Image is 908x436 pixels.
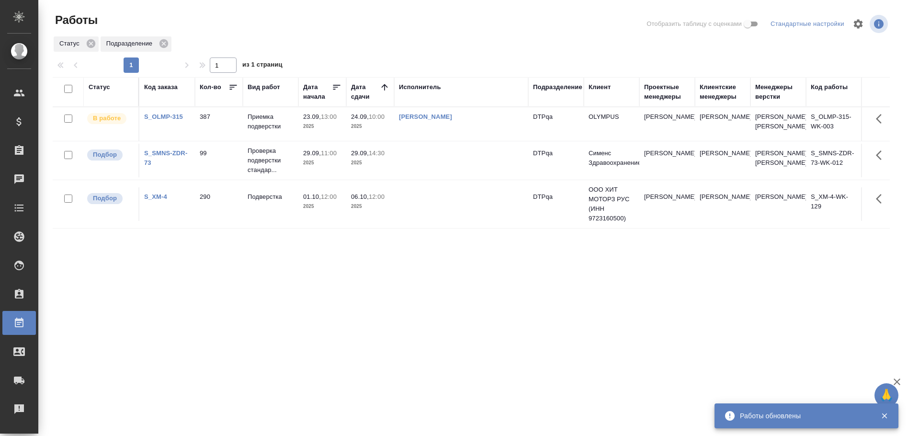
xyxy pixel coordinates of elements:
div: Кол-во [200,82,221,92]
p: 29.09, [351,149,369,157]
td: 290 [195,187,243,221]
td: [PERSON_NAME] [695,144,750,177]
div: Подразделение [101,36,171,52]
p: 01.10, [303,193,321,200]
p: 14:30 [369,149,385,157]
p: Статус [59,39,83,48]
span: Отобразить таблицу с оценками [647,19,742,29]
div: Код работы [811,82,848,92]
div: Можно подбирать исполнителей [86,192,134,205]
p: 23.09, [303,113,321,120]
p: 12:00 [321,193,337,200]
p: Сименс Здравоохранение [589,149,635,168]
td: [PERSON_NAME] [695,107,750,141]
p: 24.09, [351,113,369,120]
p: [PERSON_NAME] [755,192,801,202]
p: 12:00 [369,193,385,200]
div: Вид работ [248,82,280,92]
p: 2025 [351,122,389,131]
button: 🙏 [874,383,898,407]
span: из 1 страниц [242,59,283,73]
p: ООО ХИТ МОТОРЗ РУС (ИНН 9723160500) [589,185,635,223]
p: Подразделение [106,39,156,48]
td: [PERSON_NAME] [695,187,750,221]
span: 🙏 [878,385,895,405]
div: split button [768,17,847,32]
p: 2025 [351,158,389,168]
div: Исполнитель [399,82,441,92]
span: Посмотреть информацию [870,15,890,33]
p: 13:00 [321,113,337,120]
p: Подбор [93,194,117,203]
div: Дата сдачи [351,82,380,102]
a: S_SMNS-ZDR-73 [144,149,187,166]
a: S_XM-4 [144,193,167,200]
td: [PERSON_NAME] [639,107,695,141]
td: S_OLMP-315-WK-003 [806,107,862,141]
p: 2025 [303,202,341,211]
p: 10:00 [369,113,385,120]
td: S_SMNS-ZDR-73-WK-012 [806,144,862,177]
div: Код заказа [144,82,178,92]
p: Приемка подверстки [248,112,294,131]
div: Работы обновлены [740,411,866,421]
div: Статус [54,36,99,52]
span: Настроить таблицу [847,12,870,35]
p: [PERSON_NAME], [PERSON_NAME] [755,112,801,131]
div: Клиент [589,82,611,92]
p: В работе [93,114,121,123]
td: DTPqa [528,107,584,141]
span: Работы [53,12,98,28]
div: Подразделение [533,82,582,92]
div: Дата начала [303,82,332,102]
td: [PERSON_NAME] [639,187,695,221]
td: DTPqa [528,144,584,177]
button: Здесь прячутся важные кнопки [870,187,893,210]
td: 99 [195,144,243,177]
div: Статус [89,82,110,92]
p: Подбор [93,150,117,160]
td: S_XM-4-WK-129 [806,187,862,221]
p: 06.10, [351,193,369,200]
p: 2025 [303,158,341,168]
div: Проектные менеджеры [644,82,690,102]
p: 29.09, [303,149,321,157]
div: Менеджеры верстки [755,82,801,102]
p: Проверка подверстки стандар... [248,146,294,175]
button: Здесь прячутся важные кнопки [870,144,893,167]
a: S_OLMP-315 [144,113,183,120]
p: 2025 [303,122,341,131]
td: 387 [195,107,243,141]
td: [PERSON_NAME] [639,144,695,177]
p: [PERSON_NAME], [PERSON_NAME] [755,149,801,168]
button: Здесь прячутся важные кнопки [870,107,893,130]
p: 2025 [351,202,389,211]
button: Закрыть [874,412,894,420]
td: DTPqa [528,187,584,221]
p: OLYMPUS [589,112,635,122]
p: Подверстка [248,192,294,202]
a: [PERSON_NAME] [399,113,452,120]
div: Клиентские менеджеры [700,82,746,102]
p: 11:00 [321,149,337,157]
div: Можно подбирать исполнителей [86,149,134,161]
